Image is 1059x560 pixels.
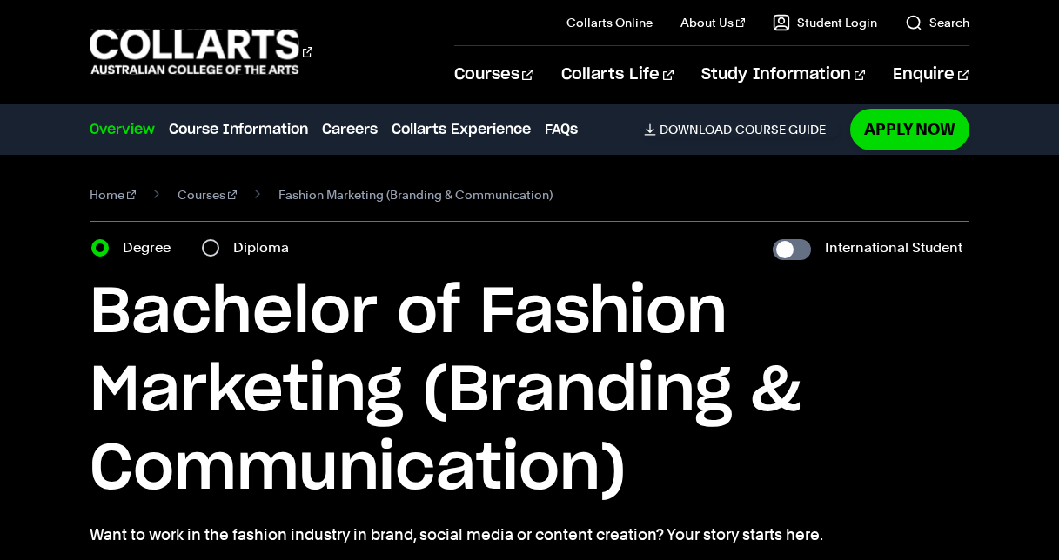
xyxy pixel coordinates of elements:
a: Apply Now [850,109,969,150]
h1: Bachelor of Fashion Marketing (Branding & Communication) [90,274,969,509]
a: Study Information [701,46,865,103]
span: Download [660,122,732,137]
a: Search [905,14,969,31]
a: Student Login [773,14,877,31]
a: DownloadCourse Guide [644,122,840,137]
a: Course Information [169,119,308,140]
div: Go to homepage [90,27,312,77]
a: Careers [322,119,378,140]
a: Collarts Online [566,14,653,31]
a: FAQs [545,119,578,140]
a: Collarts Life [561,46,674,103]
p: Want to work in the fashion industry in brand, social media or content creation? Your story start... [90,523,969,547]
a: Home [90,183,136,207]
label: International Student [825,236,962,260]
a: Courses [178,183,237,207]
a: Overview [90,119,155,140]
a: Courses [454,46,533,103]
a: Collarts Experience [392,119,531,140]
label: Diploma [233,236,299,260]
a: Enquire [893,46,969,103]
span: Fashion Marketing (Branding & Communication) [278,183,553,207]
label: Degree [123,236,181,260]
a: About Us [680,14,745,31]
